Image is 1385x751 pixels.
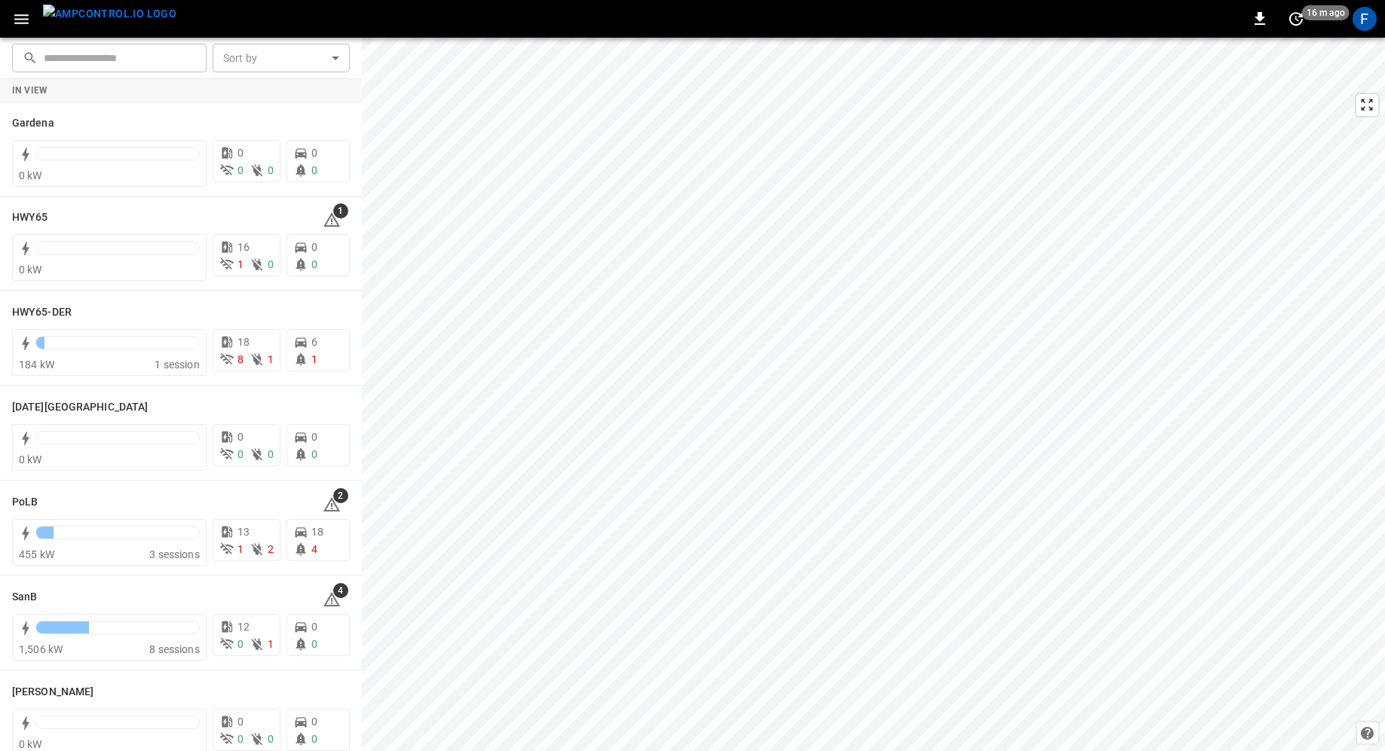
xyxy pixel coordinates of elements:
span: 0 [237,733,244,745]
span: 2 [268,543,274,555]
h6: HWY65-DER [12,304,72,321]
span: 0 [237,147,244,159]
h6: HWY65 [12,209,48,226]
span: 0 [237,431,244,443]
span: 0 [237,448,244,460]
span: 16 [237,241,250,253]
span: 1 [268,353,274,365]
span: 0 [311,638,317,650]
span: 0 [311,716,317,728]
span: 0 [311,621,317,633]
span: 0 [311,733,317,745]
span: 6 [311,336,317,348]
button: set refresh interval [1284,7,1308,31]
span: 1 [268,638,274,650]
span: 0 [237,716,244,728]
span: 0 [311,448,317,460]
span: 1 [333,203,348,218]
span: 4 [311,543,317,555]
span: 0 kW [19,169,42,182]
span: 0 [237,164,244,176]
span: 0 [311,241,317,253]
h6: Gardena [12,115,54,132]
span: 0 [268,164,274,176]
h6: Karma Center [12,399,148,416]
span: 0 kW [19,264,42,276]
span: 0 [311,147,317,159]
h6: PoLB [12,494,38,511]
span: 13 [237,526,250,538]
h6: Vernon [12,684,93,701]
span: 8 sessions [149,643,200,655]
span: 0 kW [19,738,42,750]
span: 18 [237,336,250,348]
span: 0 [268,448,274,460]
span: 3 sessions [149,548,200,560]
span: 1 session [155,359,199,371]
span: 18 [311,526,323,538]
span: 2 [333,488,348,503]
span: 1 [237,258,244,270]
span: 16 m ago [1302,5,1350,20]
h6: SanB [12,589,37,606]
span: 0 [237,638,244,650]
span: 1 [311,353,317,365]
span: 8 [237,353,244,365]
img: ampcontrol.io logo [43,5,176,23]
span: 455 kW [19,548,54,560]
span: 1 [237,543,244,555]
span: 0 [268,733,274,745]
div: profile-icon [1353,7,1377,31]
span: 0 [311,258,317,270]
span: 0 [268,258,274,270]
span: 1,506 kW [19,643,63,655]
span: 4 [333,583,348,598]
span: 0 [311,164,317,176]
strong: In View [12,85,48,96]
span: 184 kW [19,359,54,371]
span: 0 [311,431,317,443]
span: 12 [237,621,250,633]
span: 0 kW [19,453,42,466]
